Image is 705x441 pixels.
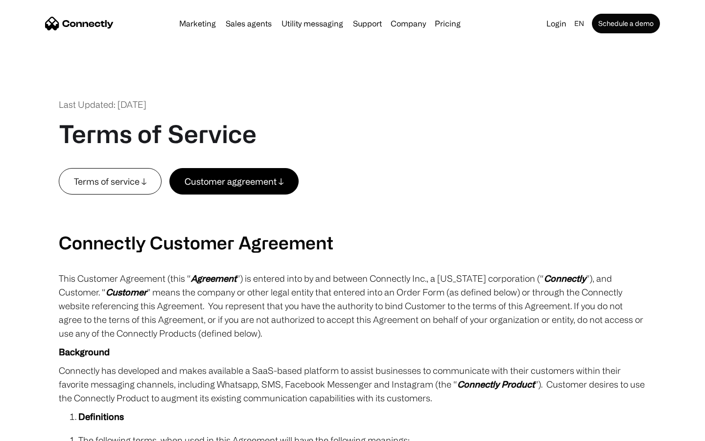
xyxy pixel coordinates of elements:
[78,412,124,421] strong: Definitions
[59,347,110,357] strong: Background
[542,17,570,30] a: Login
[592,14,660,33] a: Schedule a demo
[59,213,646,227] p: ‍
[349,20,386,27] a: Support
[59,364,646,405] p: Connectly has developed and makes available a SaaS-based platform to assist businesses to communi...
[278,20,347,27] a: Utility messaging
[59,271,646,340] p: This Customer Agreement (this “ ”) is entered into by and between Connectly Inc., a [US_STATE] co...
[222,20,276,27] a: Sales agents
[59,119,257,148] h1: Terms of Service
[59,195,646,208] p: ‍
[457,379,535,389] em: Connectly Product
[544,273,586,283] em: Connectly
[431,20,465,27] a: Pricing
[74,174,146,188] div: Terms of service ↓
[191,273,236,283] em: Agreement
[175,20,220,27] a: Marketing
[10,423,59,438] aside: Language selected: English
[574,17,584,30] div: en
[106,287,147,297] em: Customer
[59,98,146,111] div: Last Updated: [DATE]
[391,17,426,30] div: Company
[59,232,646,253] h2: Connectly Customer Agreement
[20,424,59,438] ul: Language list
[185,174,283,188] div: Customer aggreement ↓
